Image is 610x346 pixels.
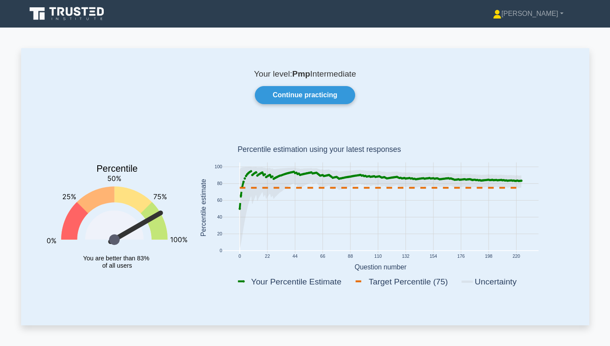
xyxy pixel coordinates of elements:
[320,254,325,259] text: 66
[102,262,132,269] tspan: of all users
[457,254,465,259] text: 176
[292,69,310,78] b: Pmp
[83,255,149,262] tspan: You are better than 83%
[402,254,409,259] text: 132
[429,254,437,259] text: 154
[374,254,382,259] text: 110
[96,164,138,174] text: Percentile
[220,249,222,253] text: 0
[354,263,406,271] text: Question number
[217,198,222,203] text: 60
[238,254,241,259] text: 0
[472,5,584,22] a: [PERSON_NAME]
[217,215,222,220] text: 40
[217,232,222,237] text: 20
[237,145,401,154] text: Percentile estimation using your latest responses
[348,254,353,259] text: 88
[217,182,222,186] text: 80
[199,179,207,237] text: Percentile estimate
[214,165,222,170] text: 100
[512,254,520,259] text: 220
[255,86,355,104] a: Continue practicing
[292,254,297,259] text: 44
[265,254,270,259] text: 22
[42,69,569,79] p: Your level: Intermediate
[485,254,492,259] text: 198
